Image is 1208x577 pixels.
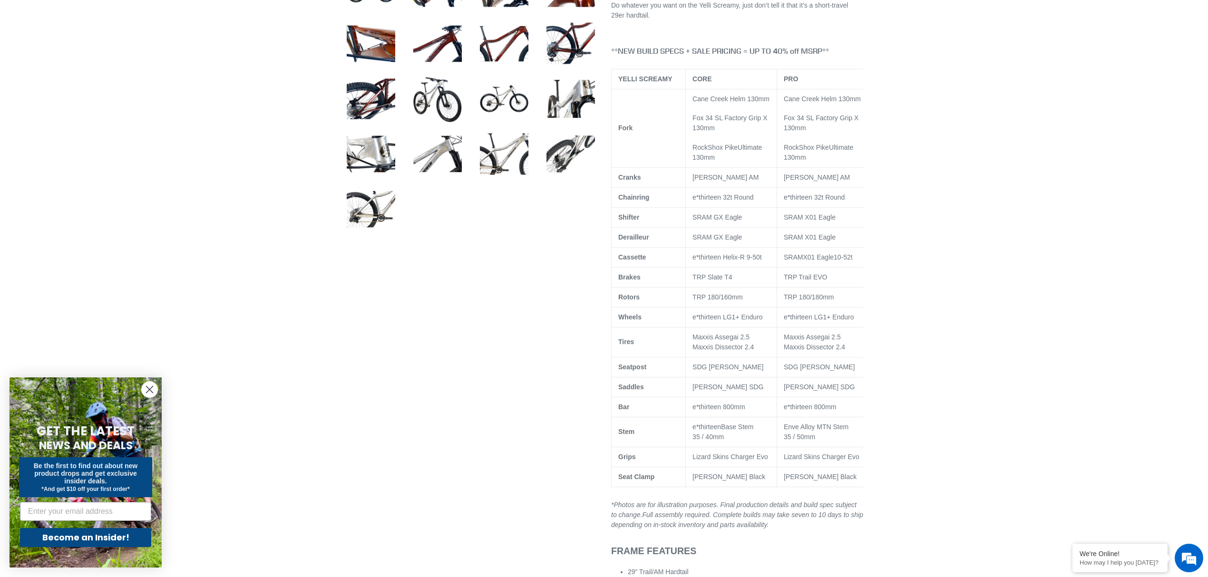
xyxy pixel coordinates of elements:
span: e*thirteen 800mm [692,403,745,411]
span: We're online! [55,120,131,216]
b: Brakes [618,273,641,281]
p: Fox 34 SL Factory Grip X 130mm [784,113,865,133]
td: TRP 180/160mm [686,287,777,307]
em: Complete builds may take seven to 10 days to ship depending on in-stock inventory and parts avail... [611,511,863,529]
img: Load image into Gallery viewer, YELLI SCREAMY - Complete Bike [478,18,530,70]
b: Seatpost [618,363,646,371]
p: TRP 180/180mm [784,292,865,302]
p: Cane Creek Helm 130mm [692,94,770,104]
img: Load image into Gallery viewer, YELLI SCREAMY - Complete Bike [545,128,597,180]
b: YELLI SCREAMY [618,75,672,83]
div: We're Online! [1080,550,1160,558]
td: TRP Trail EVO [777,267,871,287]
td: [PERSON_NAME] Black [686,467,777,487]
button: Become an Insider! [20,528,151,547]
td: 10-52t [777,247,871,267]
span: [PERSON_NAME] AM [784,173,850,181]
b: Saddles [618,383,644,391]
span: e*thirteen [692,423,721,431]
img: Load image into Gallery viewer, YELLI SCREAMY - Complete Bike [411,128,464,180]
p: Maxxis Assegai 2.5 Maxxis Dissector 2.4 [692,332,770,352]
b: Cassette [618,253,646,261]
span: Full assembly required. [611,511,863,529]
img: d_696896380_company_1647369064580_696896380 [30,48,54,71]
b: CORE [692,75,711,83]
span: e*thirteen 800mm [784,403,837,411]
span: SDG [PERSON_NAME] [784,363,855,371]
span: SDG [PERSON_NAME] [692,363,763,371]
td: SRAM GX Eagle [686,207,777,227]
span: S [784,253,788,261]
span: GET THE LATEST [37,423,135,440]
img: Load image into Gallery viewer, YELLI SCREAMY - Complete Bike [545,18,597,70]
img: Load image into Gallery viewer, YELLI SCREAMY - Complete Bike [345,183,397,235]
span: e*thirteen 32t Round [692,193,753,201]
img: Load image into Gallery viewer, YELLI SCREAMY - Complete Bike [411,73,464,125]
b: Fork [618,124,633,132]
em: *Photos are for illustration purposes. Final production details and build spec subject to change. [611,501,863,529]
b: PRO [784,75,798,83]
td: SRAM X01 Eagle [777,207,871,227]
span: *And get $10 off your first order* [41,486,129,492]
td: Lizard Skins Charger Evo [686,447,777,467]
span: Lizard Skins Charger Evo [784,453,859,461]
td: SRAM X01 Eagle [777,227,871,247]
p: How may I help you today? [1080,559,1160,566]
textarea: Type your message and hit 'Enter' [5,260,181,293]
span: RAM GX Eagle [697,233,742,241]
span: [PERSON_NAME] AM [692,173,759,181]
td: [PERSON_NAME] Black [777,467,871,487]
b: Derailleur [618,233,649,241]
strong: Grips [618,453,636,461]
span: RAM [788,253,803,261]
div: Chat with us now [64,53,174,66]
b: Tires [618,338,634,346]
span: Enve Alloy MTN Stem 35 / 50mm [784,423,848,441]
td: Base Stem 35 / 40mm [686,417,777,447]
b: Chainring [618,193,649,201]
h4: **NEW BUILD SPECS + SALE PRICING = UP TO 40% off MSRP** [611,47,863,56]
b: Rotors [618,293,640,301]
td: TRP Slate T4 [686,267,777,287]
span: [PERSON_NAME] SDG [692,383,763,391]
div: Minimize live chat window [156,5,179,28]
span: Maxxis Assegai 2.5 [784,333,841,341]
span: NEWS AND DEALS [39,438,133,453]
img: Load image into Gallery viewer, YELLI SCREAMY - Complete Bike [545,73,597,125]
span: RockShox Pike [784,144,829,151]
span: e*thirteen 32t Round [784,193,845,201]
td: e*thirteen Helix-R 9-50t [686,247,777,267]
b: Stem [618,428,634,435]
b: Shifter [618,213,639,221]
b: Seat Clamp [618,473,654,481]
b: Bar [618,403,629,411]
span: Do whatever you want on the Yelli Screamy, just don’t tell it that it’s a short-travel 29er hardt... [611,1,848,19]
span: RockShox Pike [692,144,738,151]
span: X01 Eagle [803,253,834,261]
span: e*thirteen LG1+ Enduro [692,313,763,321]
span: S [692,233,697,241]
input: Enter your email address [20,502,151,521]
img: Load image into Gallery viewer, YELLI SCREAMY - Complete Bike [411,18,464,70]
b: Wheels [618,313,642,321]
div: Navigation go back [10,52,25,67]
span: Maxxis Dissector 2.4 [784,343,845,351]
span: e*thirteen LG1+ Enduro [784,313,854,321]
b: FRAME FEATURES [611,546,696,556]
span: 29” Trail/AM Hardtail [628,568,689,576]
img: Load image into Gallery viewer, YELLI SCREAMY - Complete Bike [478,128,530,180]
img: Load image into Gallery viewer, YELLI SCREAMY - Complete Bike [345,18,397,70]
p: Fox 34 SL Factory Grip X 130mm [692,113,770,133]
button: Close dialog [141,381,158,398]
p: Cane Creek Helm 130mm [784,94,865,104]
img: Load image into Gallery viewer, YELLI SCREAMY - Complete Bike [478,73,530,125]
span: Be the first to find out about new product drops and get exclusive insider deals. [34,462,138,485]
span: [PERSON_NAME] SDG [784,383,855,391]
b: Cranks [618,173,641,181]
img: Load image into Gallery viewer, YELLI SCREAMY - Complete Bike [345,128,397,180]
img: Load image into Gallery viewer, YELLI SCREAMY - Complete Bike [345,73,397,125]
